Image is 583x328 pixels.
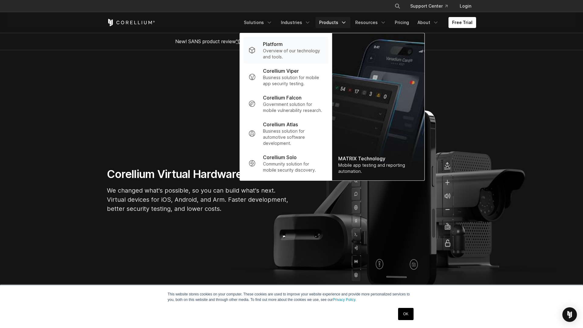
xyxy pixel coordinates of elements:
[392,1,403,12] button: Search
[244,90,328,117] a: Corellium Falcon Government solution for mobile vulnerability research.
[352,17,390,28] a: Resources
[240,17,476,28] div: Navigation Menu
[263,94,302,101] p: Corellium Falcon
[263,48,323,60] p: Overview of our technology and tools.
[175,38,408,44] span: New! SANS product review now available.
[315,17,350,28] a: Products
[244,37,328,64] a: Platform Overview of our technology and tools.
[455,1,476,12] a: Login
[263,40,283,48] p: Platform
[405,1,452,12] a: Support Center
[263,101,323,113] p: Government solution for mobile vulnerability research.
[448,17,476,28] a: Free Trial
[263,121,298,128] p: Corellium Atlas
[263,128,323,146] p: Business solution for automotive software development.
[107,167,289,181] h1: Corellium Virtual Hardware
[107,19,155,26] a: Corellium Home
[398,308,414,320] a: OK
[263,75,323,87] p: Business solution for mobile app security testing.
[263,161,323,173] p: Community solution for mobile security discovery.
[333,298,356,302] a: Privacy Policy.
[263,67,299,75] p: Corellium Viper
[562,307,577,322] div: Open Intercom Messenger
[387,1,476,12] div: Navigation Menu
[338,155,418,162] div: MATRIX Technology
[236,38,376,44] a: "Collaborative Mobile App Security Development and Analysis"
[168,291,415,302] p: This website stores cookies on your computer. These cookies are used to improve your website expe...
[338,162,418,174] div: Mobile app testing and reporting automation.
[277,17,314,28] a: Industries
[244,64,328,90] a: Corellium Viper Business solution for mobile app security testing.
[414,17,442,28] a: About
[240,17,276,28] a: Solutions
[244,150,328,177] a: Corellium Solo Community solution for mobile security discovery.
[107,186,289,213] p: We changed what's possible, so you can build what's next. Virtual devices for iOS, Android, and A...
[332,33,424,180] a: MATRIX Technology Mobile app testing and reporting automation.
[332,33,424,180] img: Matrix_WebNav_1x
[263,154,297,161] p: Corellium Solo
[244,117,328,150] a: Corellium Atlas Business solution for automotive software development.
[391,17,413,28] a: Pricing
